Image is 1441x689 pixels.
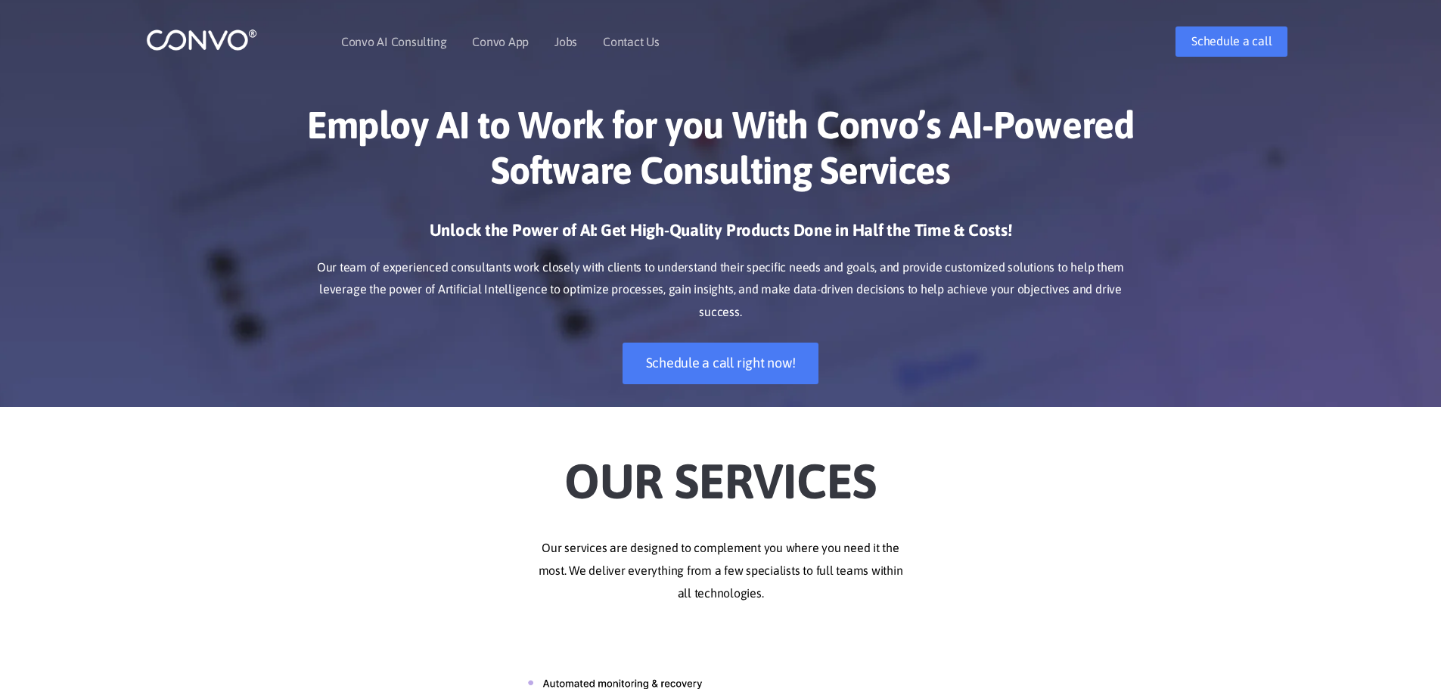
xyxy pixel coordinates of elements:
[603,36,660,48] a: Contact Us
[301,256,1141,324] p: Our team of experienced consultants work closely with clients to understand their specific needs ...
[301,537,1141,605] p: Our services are designed to complement you where you need it the most. We deliver everything fro...
[301,430,1141,514] h2: Our Services
[301,219,1141,253] h3: Unlock the Power of AI: Get High-Quality Products Done in Half the Time & Costs!
[623,343,819,384] a: Schedule a call right now!
[341,36,446,48] a: Convo AI Consulting
[146,28,257,51] img: logo_1.png
[1175,26,1287,57] a: Schedule a call
[554,36,577,48] a: Jobs
[472,36,529,48] a: Convo App
[301,102,1141,204] h1: Employ AI to Work for you With Convo’s AI-Powered Software Consulting Services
